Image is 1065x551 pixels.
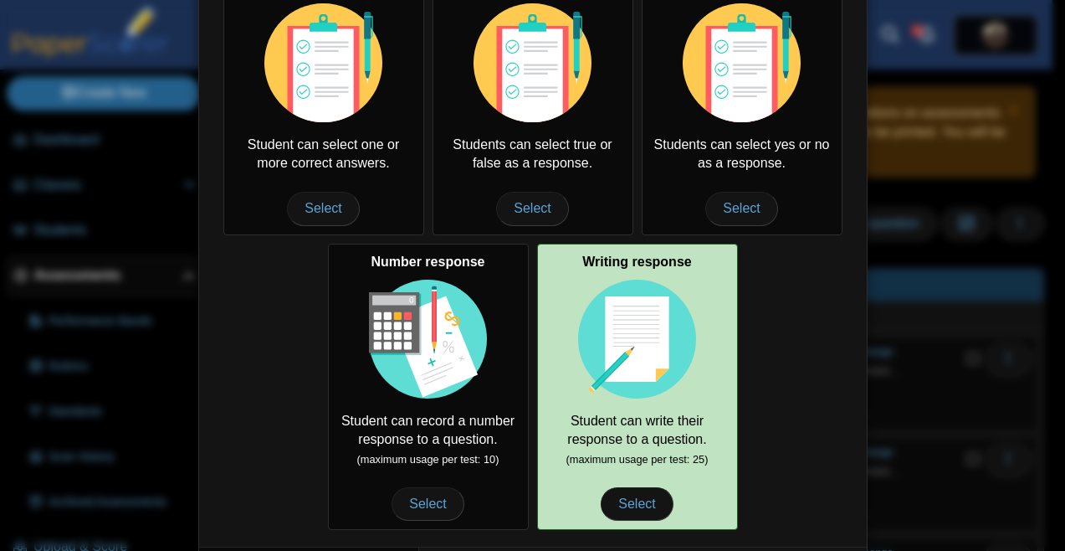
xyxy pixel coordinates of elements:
img: item-type-number-response.svg [369,280,488,399]
span: Select [287,192,359,225]
span: Select [496,192,568,225]
small: (maximum usage per test: 25) [566,453,709,466]
img: item-type-multiple-choice.svg [264,3,383,122]
small: (maximum usage per test: 10) [357,453,499,466]
img: item-type-writing-response.svg [578,280,697,399]
b: Writing response [582,255,691,269]
span: Select [392,487,463,521]
span: Select [601,487,673,521]
img: item-type-multiple-choice.svg [474,3,592,122]
div: Student can write their response to a question. [537,244,738,530]
img: item-type-multiple-choice.svg [683,3,801,122]
div: Student can record a number response to a question. [328,244,529,530]
span: Select [705,192,777,225]
b: Number response [371,255,484,269]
